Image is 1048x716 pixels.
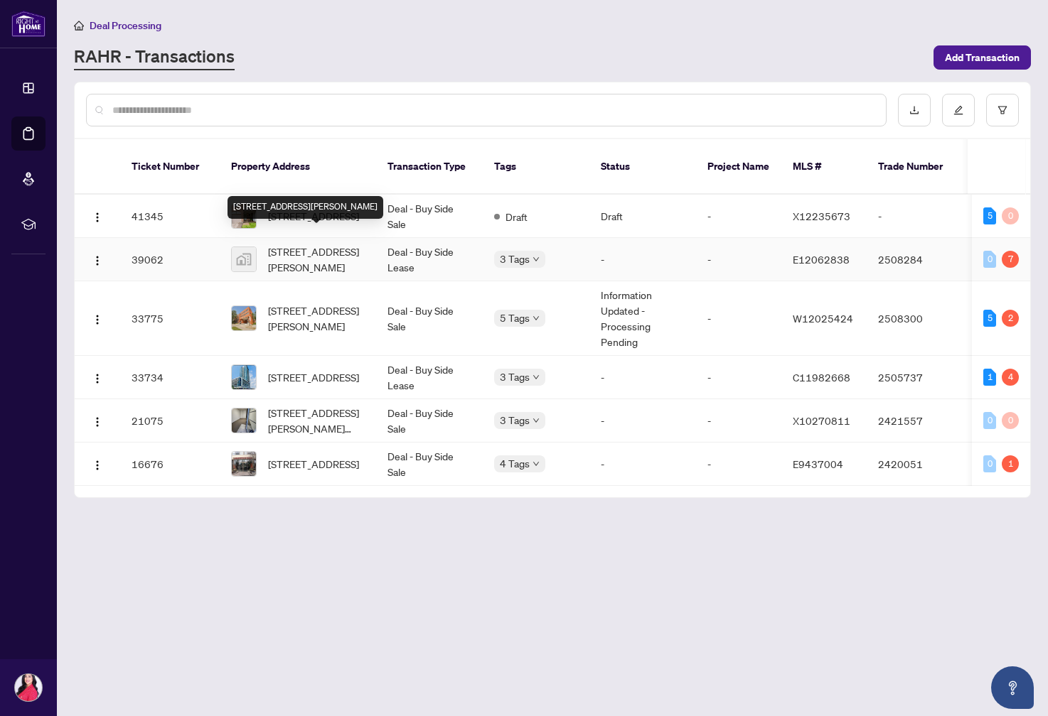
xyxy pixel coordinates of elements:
[1002,412,1019,429] div: 0
[991,666,1034,709] button: Open asap
[506,209,528,224] span: Draft
[1002,310,1019,327] div: 2
[983,369,996,386] div: 1
[589,443,696,486] td: -
[983,412,996,429] div: 0
[589,399,696,443] td: -
[533,256,540,263] span: down
[1002,251,1019,268] div: 7
[220,139,376,195] th: Property Address
[500,369,530,385] span: 3 Tags
[376,356,483,399] td: Deal - Buy Side Lease
[533,315,540,322] span: down
[92,373,103,384] img: Logo
[120,139,220,195] th: Ticket Number
[533,417,540,424] span: down
[92,212,103,223] img: Logo
[376,443,483,486] td: Deal - Buy Side Sale
[232,452,256,476] img: thumbnail-img
[696,399,781,443] td: -
[793,371,850,384] span: C11982668
[120,443,220,486] td: 16676
[696,195,781,238] td: -
[228,196,383,219] div: [STREET_ADDRESS][PERSON_NAME]
[589,281,696,356] td: Information Updated - Processing Pending
[268,303,365,334] span: [STREET_ADDRESS][PERSON_NAME]
[86,205,109,227] button: Logo
[376,238,483,281] td: Deal - Buy Side Lease
[533,374,540,381] span: down
[998,105,1007,115] span: filter
[983,251,996,268] div: 0
[696,238,781,281] td: -
[793,210,850,222] span: X12235673
[15,674,42,701] img: Profile Icon
[909,105,919,115] span: download
[74,45,235,70] a: RAHR - Transactions
[268,369,359,385] span: [STREET_ADDRESS]
[867,443,966,486] td: 2420051
[232,365,256,389] img: thumbnail-img
[533,460,540,467] span: down
[942,94,975,126] button: edit
[92,460,103,471] img: Logo
[781,139,867,195] th: MLS #
[983,455,996,472] div: 0
[376,195,483,238] td: Deal - Buy Side Sale
[86,307,109,330] button: Logo
[92,255,103,266] img: Logo
[500,310,530,326] span: 5 Tags
[120,281,220,356] td: 33775
[696,281,781,356] td: -
[500,251,530,267] span: 3 Tags
[793,457,843,470] span: E9437004
[86,248,109,271] button: Logo
[268,456,359,472] span: [STREET_ADDRESS]
[120,356,220,399] td: 33734
[867,356,966,399] td: 2505737
[793,414,850,427] span: X10270811
[268,244,365,275] span: [STREET_ADDRESS][PERSON_NAME]
[1002,455,1019,472] div: 1
[86,366,109,389] button: Logo
[92,416,103,428] img: Logo
[867,238,966,281] td: 2508284
[953,105,963,115] span: edit
[696,139,781,195] th: Project Name
[589,195,696,238] td: Draft
[120,238,220,281] td: 39062
[696,443,781,486] td: -
[898,94,931,126] button: download
[589,356,696,399] td: -
[500,455,530,472] span: 4 Tags
[983,207,996,224] div: 5
[696,356,781,399] td: -
[867,281,966,356] td: 2508300
[376,139,483,195] th: Transaction Type
[934,45,1031,70] button: Add Transaction
[793,312,853,325] span: W12025424
[268,405,365,436] span: [STREET_ADDRESS][PERSON_NAME][PERSON_NAME]
[986,94,1019,126] button: filter
[90,19,161,32] span: Deal Processing
[1002,369,1019,386] div: 4
[500,412,530,428] span: 3 Tags
[483,139,589,195] th: Tags
[1002,207,1019,224] div: 0
[376,399,483,443] td: Deal - Buy Side Sale
[74,21,84,31] span: home
[867,399,966,443] td: 2421557
[983,310,996,327] div: 5
[945,46,1020,69] span: Add Transaction
[11,11,46,37] img: logo
[376,281,483,356] td: Deal - Buy Side Sale
[86,409,109,432] button: Logo
[589,139,696,195] th: Status
[120,195,220,238] td: 41345
[232,247,256,271] img: thumbnail-img
[793,253,850,266] span: E12062838
[232,408,256,433] img: thumbnail-img
[867,139,966,195] th: Trade Number
[589,238,696,281] td: -
[120,399,220,443] td: 21075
